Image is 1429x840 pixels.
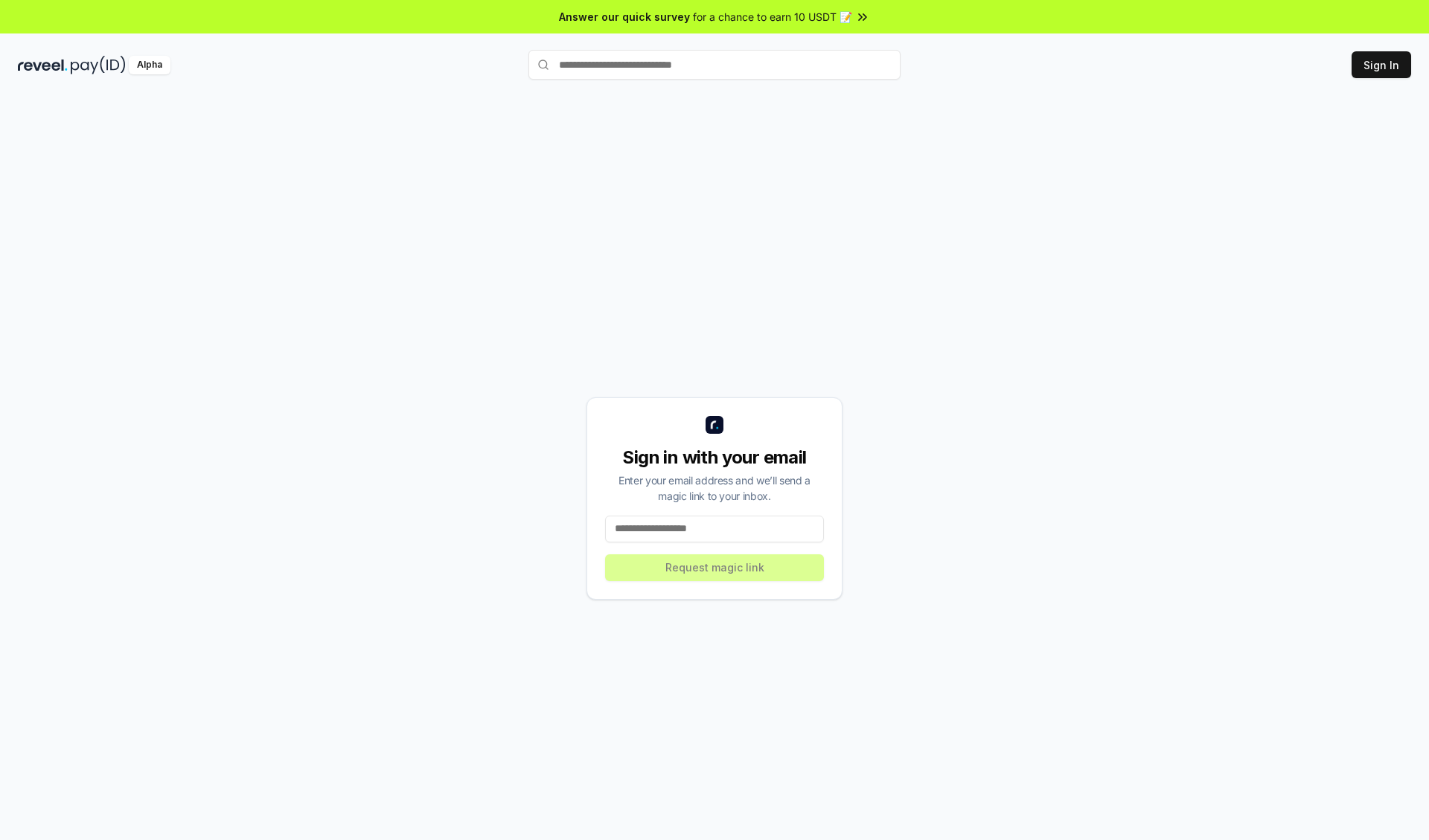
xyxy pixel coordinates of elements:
div: Enter your email address and we’ll send a magic link to your inbox. [605,472,824,504]
span: for a chance to earn 10 USDT 📝 [693,9,852,25]
div: Sign in with your email [605,446,824,469]
button: Sign In [1352,51,1411,78]
img: reveel_dark [18,56,68,74]
img: logo_small [706,416,723,434]
div: Alpha [129,56,170,74]
span: Answer our quick survey [559,9,690,25]
img: pay_id [71,56,126,74]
